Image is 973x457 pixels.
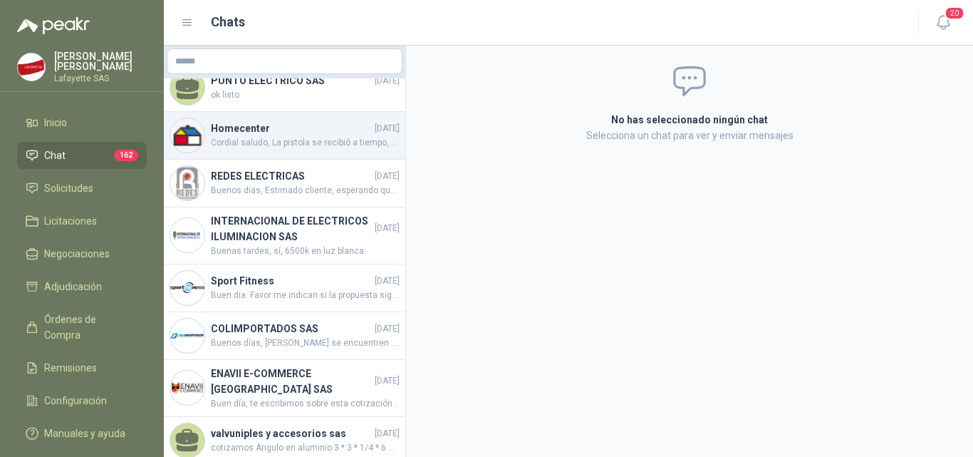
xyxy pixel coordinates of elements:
a: Company LogoINTERNACIONAL DE ELECTRICOS ILUMINACION SAS[DATE]Buenas tardes, sí, 6500k en luz blanca. [164,207,405,265]
span: Inicio [44,115,67,130]
span: [DATE] [375,170,400,183]
span: [DATE] [375,74,400,88]
h2: No has seleccionado ningún chat [441,112,938,128]
span: Manuales y ayuda [44,426,125,441]
span: Buenos dias, Estimado cliente, esperando que se encuentre bien, se cotiza la referencia solicitad... [211,184,400,197]
span: [DATE] [375,427,400,441]
a: Solicitudes [17,175,147,202]
a: Manuales y ayuda [17,420,147,447]
h4: valvuniples y accesorios sas [211,426,372,441]
p: Lafayette SAS [54,74,147,83]
h4: REDES ELECTRICAS [211,168,372,184]
a: Remisiones [17,354,147,381]
h1: Chats [211,12,245,32]
span: Licitaciones [44,213,97,229]
a: Chat162 [17,142,147,169]
span: 20 [945,6,964,20]
h4: INTERNACIONAL DE ELECTRICOS ILUMINACION SAS [211,213,372,245]
a: Inicio [17,109,147,136]
span: Cordial saludo, La pistola se recibió a tiempo, por lo cual no se va a generar devolución, nos qu... [211,136,400,150]
span: Buen día, te escribimos sobre esta cotización en referencia a la garantía que se tiene pendiente ... [211,397,400,411]
h4: COLIMPORTADOS SAS [211,321,372,337]
span: [DATE] [375,222,400,235]
span: Chat [44,148,66,163]
p: Selecciona un chat para ver y enviar mensajes [441,128,938,143]
img: Company Logo [170,118,204,153]
img: Company Logo [170,271,204,305]
a: PUNTO ELECTRICO SAS[DATE]ok listo [164,64,405,112]
a: Órdenes de Compra [17,306,147,349]
span: ok listo [211,88,400,102]
a: Company LogoREDES ELECTRICAS[DATE]Buenos dias, Estimado cliente, esperando que se encuentre bien,... [164,160,405,207]
span: [DATE] [375,374,400,388]
img: Company Logo [170,319,204,353]
h4: Sport Fitness [211,273,372,289]
span: Negociaciones [44,246,110,262]
span: Buenos días, [PERSON_NAME] se encuentren bien. Quería saber cómo avanza el proceso de adjudicació... [211,337,400,350]
span: cotizamos Angulo en aluminio 3 * 3 * 1/4 * 6 MTS en calibre 3/16" no hay gracias por la invitació... [211,441,400,455]
img: Company Logo [170,218,204,252]
img: Company Logo [18,53,45,81]
p: [PERSON_NAME] [PERSON_NAME] [54,51,147,71]
a: Configuración [17,387,147,414]
button: 20 [930,10,956,36]
h4: ENAVII E-COMMERCE [GEOGRAPHIC_DATA] SAS [211,366,372,397]
a: Licitaciones [17,207,147,235]
span: Buen dia. Favor me indican si la propuesta sigue vigente par enviar confirmacion [211,289,400,302]
span: 162 [114,150,138,161]
a: Company LogoHomecenter[DATE]Cordial saludo, La pistola se recibió a tiempo, por lo cual no se va ... [164,112,405,160]
img: Logo peakr [17,17,90,34]
a: Negociaciones [17,240,147,267]
h4: PUNTO ELECTRICO SAS [211,73,372,88]
span: [DATE] [375,322,400,336]
span: [DATE] [375,274,400,288]
span: Órdenes de Compra [44,312,133,343]
span: Configuración [44,393,107,409]
a: Adjudicación [17,273,147,300]
img: Company Logo [170,166,204,200]
span: [DATE] [375,122,400,135]
h4: Homecenter [211,120,372,136]
span: Buenas tardes, sí, 6500k en luz blanca. [211,245,400,258]
span: Remisiones [44,360,97,376]
a: Company LogoENAVII E-COMMERCE [GEOGRAPHIC_DATA] SAS[DATE]Buen día, te escribimos sobre esta cotiz... [164,360,405,417]
a: Company LogoCOLIMPORTADOS SAS[DATE]Buenos días, [PERSON_NAME] se encuentren bien. Quería saber có... [164,312,405,360]
img: Company Logo [170,371,204,405]
span: Adjudicación [44,279,102,294]
a: Company LogoSport Fitness[DATE]Buen dia. Favor me indican si la propuesta sigue vigente par envia... [164,265,405,312]
span: Solicitudes [44,180,93,196]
